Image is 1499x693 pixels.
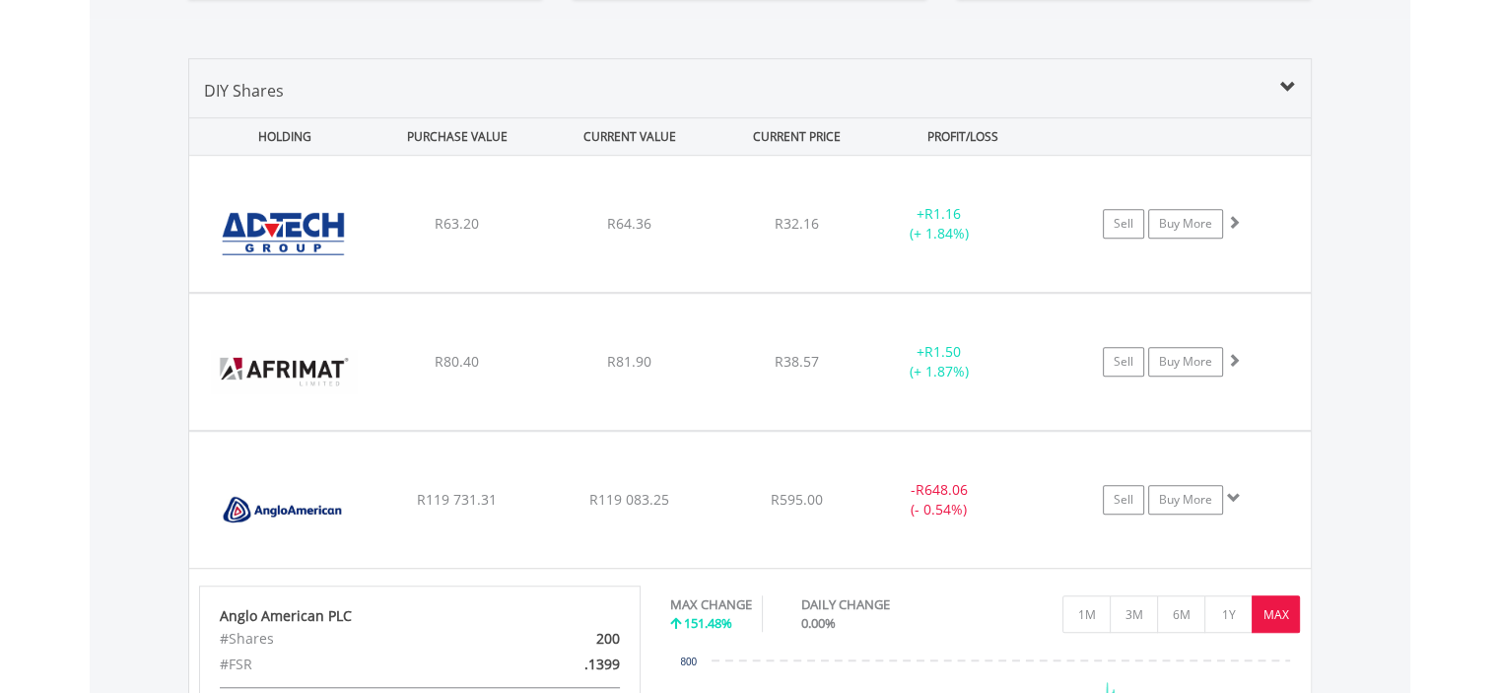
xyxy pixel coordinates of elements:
div: HOLDING [190,118,370,155]
div: + (+ 1.84%) [865,204,1014,243]
div: #Shares [205,626,492,652]
span: R119 083.25 [589,490,669,509]
button: MAX [1252,595,1300,633]
div: #FSR [205,652,492,677]
span: R1.16 [924,204,961,223]
button: 6M [1157,595,1205,633]
span: 151.48% [684,614,732,632]
img: EQU.ZA.AGL.png [199,456,369,563]
span: R64.36 [607,214,651,233]
text: 800 [680,657,697,667]
span: R81.90 [607,352,651,371]
div: + (+ 1.87%) [865,342,1014,381]
div: .1399 [491,652,634,677]
div: CURRENT VALUE [546,118,715,155]
span: R32.16 [775,214,819,233]
button: 1M [1062,595,1111,633]
a: Buy More [1148,209,1223,239]
span: 0.00% [801,614,836,632]
span: R38.57 [775,352,819,371]
div: CURRENT PRICE [717,118,874,155]
div: - (- 0.54%) [865,480,1014,520]
span: R1.50 [924,342,961,361]
a: Buy More [1148,485,1223,515]
button: 3M [1110,595,1158,633]
span: R648.06 [916,480,968,499]
a: Buy More [1148,347,1223,377]
span: DIY Shares [204,80,284,102]
span: R63.20 [435,214,479,233]
a: Sell [1103,485,1144,515]
span: R119 731.31 [417,490,497,509]
img: EQU.ZA.AFT.png [199,318,369,425]
div: 200 [491,626,634,652]
button: 1Y [1204,595,1253,633]
div: Anglo American PLC [220,606,620,626]
div: PROFIT/LOSS [879,118,1048,155]
div: DAILY CHANGE [801,595,959,614]
img: EQU.ZA.ADH.png [199,180,369,287]
div: MAX CHANGE [670,595,752,614]
a: Sell [1103,209,1144,239]
a: Sell [1103,347,1144,377]
div: PURCHASE VALUE [374,118,542,155]
span: R80.40 [435,352,479,371]
span: R595.00 [771,490,823,509]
